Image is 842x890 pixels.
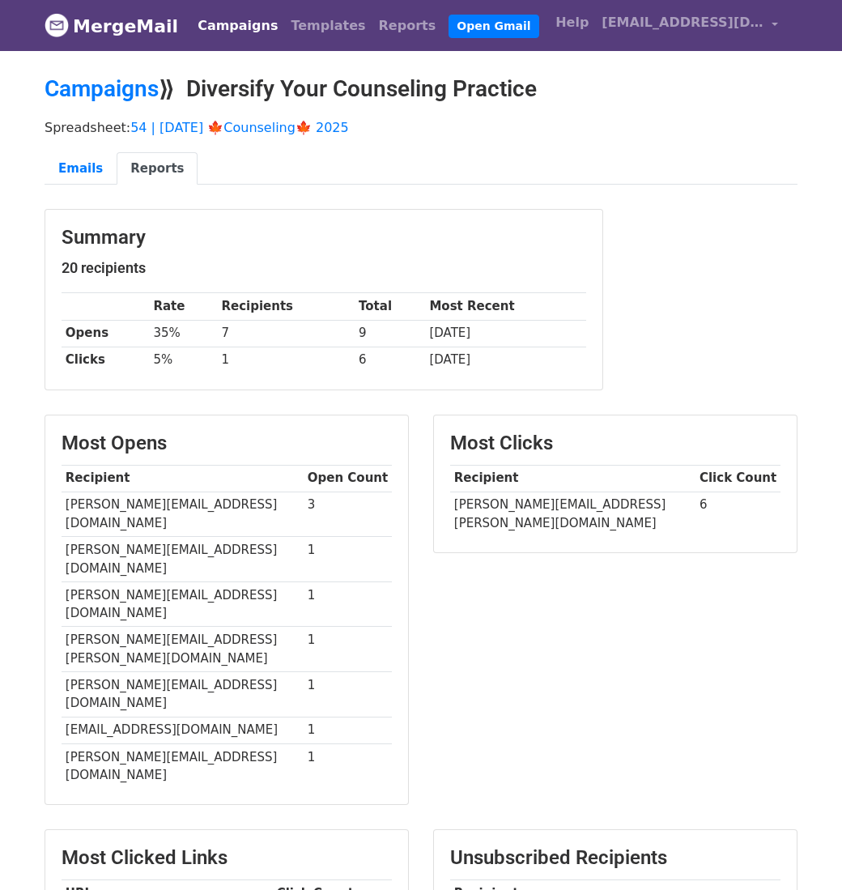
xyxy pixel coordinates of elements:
[304,581,392,627] td: 1
[45,13,69,37] img: MergeMail logo
[602,13,763,32] span: [EMAIL_ADDRESS][DOMAIN_NAME]
[372,10,443,42] a: Reports
[45,75,159,102] a: Campaigns
[450,846,780,870] h3: Unsubscribed Recipients
[62,320,150,347] th: Opens
[150,347,218,373] td: 5%
[304,717,392,743] td: 1
[62,846,392,870] h3: Most Clicked Links
[355,293,425,320] th: Total
[549,6,595,39] a: Help
[191,10,284,42] a: Campaigns
[426,320,586,347] td: [DATE]
[62,259,586,277] h5: 20 recipients
[304,537,392,582] td: 1
[62,537,304,582] td: [PERSON_NAME][EMAIL_ADDRESS][DOMAIN_NAME]
[218,347,355,373] td: 1
[62,743,304,788] td: [PERSON_NAME][EMAIL_ADDRESS][DOMAIN_NAME]
[45,75,797,103] h2: ⟫ Diversify Your Counseling Practice
[450,492,695,536] td: [PERSON_NAME][EMAIL_ADDRESS][PERSON_NAME][DOMAIN_NAME]
[450,465,695,492] th: Recipient
[304,492,392,537] td: 3
[62,492,304,537] td: [PERSON_NAME][EMAIL_ADDRESS][DOMAIN_NAME]
[62,627,304,672] td: [PERSON_NAME][EMAIL_ADDRESS][PERSON_NAME][DOMAIN_NAME]
[62,432,392,455] h3: Most Opens
[130,120,349,135] a: 54 | [DATE] 🍁Counseling🍁 2025
[695,465,780,492] th: Click Count
[304,743,392,788] td: 1
[284,10,372,42] a: Templates
[150,293,218,320] th: Rate
[45,119,797,136] p: Spreadsheet:
[449,15,538,38] a: Open Gmail
[45,9,178,43] a: MergeMail
[355,320,425,347] td: 9
[355,347,425,373] td: 6
[450,432,780,455] h3: Most Clicks
[62,465,304,492] th: Recipient
[218,320,355,347] td: 7
[426,347,586,373] td: [DATE]
[304,627,392,672] td: 1
[218,293,355,320] th: Recipients
[62,347,150,373] th: Clicks
[150,320,218,347] td: 35%
[62,226,586,249] h3: Summary
[62,717,304,743] td: [EMAIL_ADDRESS][DOMAIN_NAME]
[426,293,586,320] th: Most Recent
[595,6,785,45] a: [EMAIL_ADDRESS][DOMAIN_NAME]
[117,152,198,185] a: Reports
[304,465,392,492] th: Open Count
[62,581,304,627] td: [PERSON_NAME][EMAIL_ADDRESS][DOMAIN_NAME]
[62,672,304,718] td: [PERSON_NAME][EMAIL_ADDRESS][DOMAIN_NAME]
[695,492,780,536] td: 6
[45,152,117,185] a: Emails
[304,672,392,718] td: 1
